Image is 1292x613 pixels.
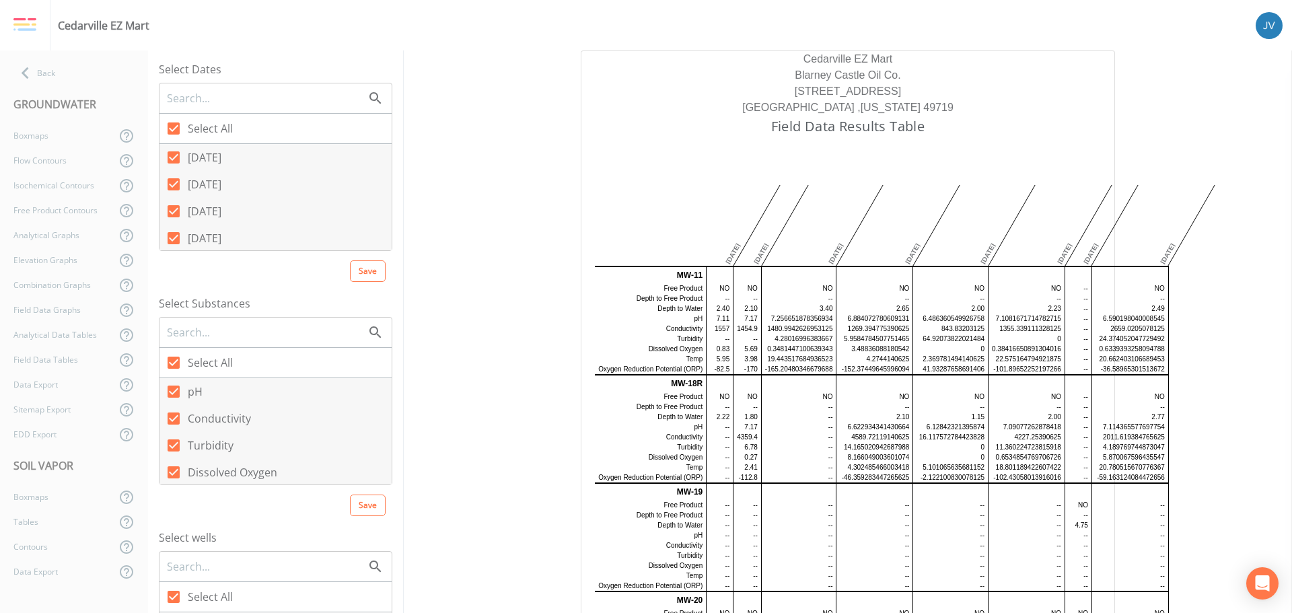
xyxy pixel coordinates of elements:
[733,314,762,324] td: 7.17
[989,354,1065,364] td: 22.575164794921875
[159,61,392,77] label: Select Dates
[595,334,707,344] td: Turbidity
[350,260,386,282] button: Save
[989,283,1065,293] td: NO
[989,442,1065,452] td: 11.360224723815918
[188,203,221,219] span: [DATE]
[707,392,733,402] td: NO
[595,452,707,462] td: Dissolved Oxygen
[836,571,913,581] td: --
[733,324,762,334] td: 1454.9
[1065,540,1091,550] td: --
[159,530,392,546] label: Select wells
[733,510,762,520] td: --
[989,550,1065,561] td: --
[913,364,989,375] td: 41.93287658691406
[989,510,1065,520] td: --
[989,452,1065,462] td: 0.6534854769706726
[581,83,1114,100] div: [STREET_ADDRESS]
[989,334,1065,344] td: 0
[595,510,707,520] td: Depth to Free Product
[913,520,989,530] td: --
[733,581,762,591] td: --
[761,324,836,334] td: 1480.9942626953125
[707,472,733,483] td: --
[761,510,836,520] td: --
[761,500,836,510] td: --
[595,314,707,324] td: pH
[836,540,913,550] td: --
[1091,472,1168,483] td: -59.163124084472656
[1091,303,1168,314] td: 2.49
[913,392,989,402] td: NO
[1091,540,1168,550] td: --
[1065,303,1091,314] td: --
[761,392,836,402] td: NO
[1065,422,1091,432] td: --
[836,303,913,314] td: 2.65
[581,51,1114,67] div: Cedarville EZ Mart
[188,384,203,400] span: pH
[1091,324,1168,334] td: 2659.0205078125
[913,561,989,571] td: --
[707,510,733,520] td: --
[913,402,989,412] td: --
[836,324,913,334] td: 1269.394775390625
[1065,550,1091,561] td: --
[733,571,762,581] td: --
[1065,561,1091,571] td: --
[913,412,989,422] td: 1.15
[989,402,1065,412] td: --
[733,354,762,364] td: 3.98
[1091,500,1168,510] td: --
[989,561,1065,571] td: --
[1065,412,1091,422] td: --
[595,354,707,364] td: Temp
[707,561,733,571] td: --
[733,540,762,550] td: --
[761,283,836,293] td: NO
[989,422,1065,432] td: 7.09077262878418
[836,561,913,571] td: --
[733,412,762,422] td: 1.80
[989,462,1065,472] td: 18.801189422607422
[707,324,733,334] td: 1557
[707,520,733,530] td: --
[1091,520,1168,530] td: --
[913,442,989,452] td: 0
[733,392,762,402] td: NO
[836,581,913,591] td: --
[836,334,913,344] td: 5.9584784507751465
[707,500,733,510] td: --
[1065,283,1091,293] td: --
[1065,442,1091,452] td: --
[836,462,913,472] td: 4.302485466003418
[1065,571,1091,581] td: --
[707,402,733,412] td: --
[188,230,221,246] span: [DATE]
[1065,472,1091,483] td: --
[1091,422,1168,432] td: 7.114365577697754
[707,432,733,442] td: --
[733,402,762,412] td: --
[989,293,1065,303] td: --
[989,472,1065,483] td: -102.43058013916016
[350,495,386,516] button: Save
[707,314,733,324] td: 7.11
[913,334,989,344] td: 64.92073822021484
[989,314,1065,324] td: 7.1081671714782715
[1065,402,1091,412] td: --
[761,452,836,462] td: --
[595,581,707,591] td: Oxygen Reduction Potential (ORP)
[1091,550,1168,561] td: --
[1065,324,1091,334] td: --
[836,432,913,442] td: 4589.72119140625
[13,17,36,32] img: logo
[1065,314,1091,324] td: --
[989,581,1065,591] td: --
[761,540,836,550] td: --
[166,89,367,107] input: Search...
[188,176,221,192] span: [DATE]
[595,462,707,472] td: Temp
[733,472,762,483] td: -112.8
